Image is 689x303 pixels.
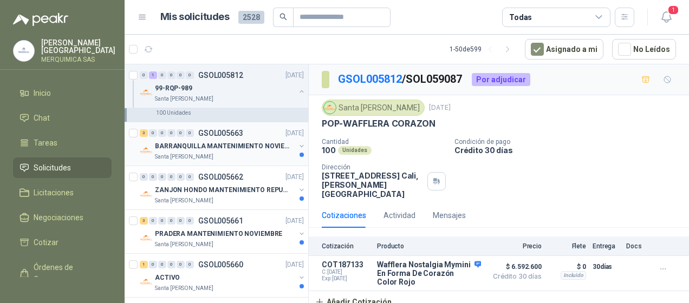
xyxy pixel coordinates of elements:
div: Unidades [338,146,372,155]
p: Condición de pago [454,138,685,146]
p: ACTIVO [155,273,180,283]
img: Company Logo [140,188,153,201]
span: 2528 [238,11,264,24]
div: 0 [186,71,194,79]
div: 0 [158,261,166,268]
a: Inicio [13,83,112,103]
p: [PERSON_NAME] [GEOGRAPHIC_DATA] [41,39,115,54]
div: Por adjudicar [472,73,530,86]
div: 0 [167,173,175,181]
div: 0 [149,129,157,137]
p: Cotización [322,242,370,250]
div: 0 [167,129,175,137]
img: Logo peakr [13,13,68,26]
p: Santa [PERSON_NAME] [155,196,213,205]
a: 3 0 0 0 0 0 GSOL005661[DATE] Company LogoPRADERA MANTENIMIENTO NOVIEMBRESanta [PERSON_NAME] [140,214,306,249]
div: 3 [140,129,148,137]
div: 0 [167,71,175,79]
p: $ 0 [548,260,586,273]
div: 0 [177,129,185,137]
a: 0 0 0 0 0 0 GSOL005662[DATE] Company LogoZANJON HONDO MANTENIMIENTO REPUESTOSSanta [PERSON_NAME] [140,170,306,205]
button: No Leídos [612,39,676,60]
span: Solicitudes [34,162,71,174]
span: Exp: [DATE] [322,275,370,282]
p: [DATE] [285,128,304,139]
button: Asignado a mi [525,39,603,60]
p: ZANJON HONDO MANTENIMIENTO REPUESTOS [155,185,290,195]
div: 0 [177,173,185,181]
div: 0 [140,71,148,79]
span: Licitaciones [34,187,74,199]
p: 99-RQP-989 [155,83,192,94]
p: GSOL005662 [198,173,243,181]
div: 100 Unidades [152,109,196,117]
div: 0 [158,71,166,79]
p: Precio [487,242,542,250]
p: MERQUIMICA SAS [41,56,115,63]
p: [DATE] [285,172,304,182]
img: Company Logo [140,144,153,157]
span: C: [DATE] [322,269,370,275]
div: 0 [177,261,185,268]
div: 0 [177,217,185,225]
div: 0 [186,217,194,225]
a: Negociaciones [13,207,112,228]
span: Órdenes de Compra [34,261,101,285]
span: Negociaciones [34,212,83,223]
p: [DATE] [285,260,304,270]
p: Santa [PERSON_NAME] [155,240,213,249]
p: Dirección [322,163,423,171]
img: Company Logo [140,275,153,288]
div: Todas [509,11,532,23]
span: Tareas [34,137,57,149]
p: Santa [PERSON_NAME] [155,95,213,103]
p: / SOL059087 [338,71,463,88]
div: 0 [177,71,185,79]
p: 100 [322,146,336,155]
div: 0 [158,129,166,137]
img: Company Logo [140,86,153,99]
a: Licitaciones [13,182,112,203]
p: Santa [PERSON_NAME] [155,284,213,293]
div: 1 [149,71,157,79]
span: 1 [667,5,679,15]
div: 0 [140,173,148,181]
a: Chat [13,108,112,128]
p: GSOL005663 [198,129,243,137]
a: Cotizar [13,232,112,253]
img: Company Logo [324,102,336,114]
p: Wafflera Nostalgia Mymini En Forma De Corazón Color Rojo [377,260,481,286]
p: Santa [PERSON_NAME] [155,153,213,161]
p: POP-WAFFLERA CORAZON [322,118,435,129]
p: Producto [377,242,481,250]
span: search [279,13,287,21]
a: 0 1 0 0 0 0 GSOL005812[DATE] Company Logo99-RQP-989Santa [PERSON_NAME] [140,69,306,103]
p: GSOL005661 [198,217,243,225]
div: 0 [149,261,157,268]
div: 0 [186,261,194,268]
span: Inicio [34,87,51,99]
p: [DATE] [429,103,451,113]
button: 1 [656,8,676,27]
div: Cotizaciones [322,209,366,221]
p: BARRANQUILLA MANTENIMIENTO NOVIEMBRE [155,141,290,151]
div: 0 [167,261,175,268]
div: 0 [149,217,157,225]
div: 1 - 50 de 599 [450,41,516,58]
div: 0 [186,173,194,181]
img: Company Logo [14,41,34,61]
p: [STREET_ADDRESS] Cali , [PERSON_NAME][GEOGRAPHIC_DATA] [322,171,423,199]
p: COT187133 [322,260,370,269]
p: PRADERA MANTENIMIENTO NOVIEMBRE [155,229,282,239]
a: Solicitudes [13,157,112,178]
div: 3 [140,217,148,225]
p: GSOL005660 [198,261,243,268]
a: Órdenes de Compra [13,257,112,289]
span: $ 6.592.600 [487,260,542,273]
a: 3 0 0 0 0 0 GSOL005663[DATE] Company LogoBARRANQUILLA MANTENIMIENTO NOVIEMBRESanta [PERSON_NAME] [140,127,306,161]
p: [DATE] [285,70,304,81]
p: Crédito 30 días [454,146,685,155]
a: Tareas [13,133,112,153]
a: 1 0 0 0 0 0 GSOL005660[DATE] Company LogoACTIVOSanta [PERSON_NAME] [140,258,306,293]
h1: Mis solicitudes [160,9,230,25]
